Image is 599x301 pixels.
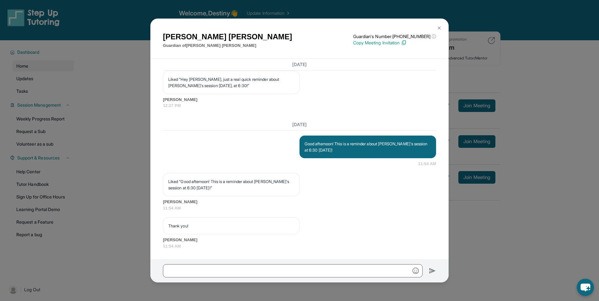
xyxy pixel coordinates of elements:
[163,42,292,49] p: Guardian of [PERSON_NAME] [PERSON_NAME]
[168,223,294,229] p: Thank you!
[163,103,436,109] span: 12:27 PM
[401,40,407,46] img: Copy Icon
[163,205,436,211] span: 11:54 AM
[168,178,294,191] p: Liked “Good afternoon! This is a reminder about [PERSON_NAME]'s session at 6:30 [DATE]!”
[577,279,594,296] button: chat-button
[163,61,436,68] h3: [DATE]
[353,40,436,46] p: Copy Meeting Invitation
[168,76,294,89] p: Liked “Hey [PERSON_NAME], just a real quick reminder about [PERSON_NAME]'s session [DATE], at 6:30!”
[305,141,431,153] p: Good afternoon! This is a reminder about [PERSON_NAME]'s session at 6:30 [DATE]!
[163,237,436,243] span: [PERSON_NAME]
[432,33,436,40] span: ⓘ
[163,97,436,103] span: [PERSON_NAME]
[429,267,436,275] img: Send icon
[413,268,419,274] img: Emoji
[353,33,436,40] p: Guardian's Number: [PHONE_NUMBER]
[163,121,436,128] h3: [DATE]
[418,161,436,167] span: 11:54 AM
[437,25,442,31] img: Close Icon
[163,31,292,42] h1: [PERSON_NAME] [PERSON_NAME]
[163,199,436,205] span: [PERSON_NAME]
[163,243,436,249] span: 11:54 AM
